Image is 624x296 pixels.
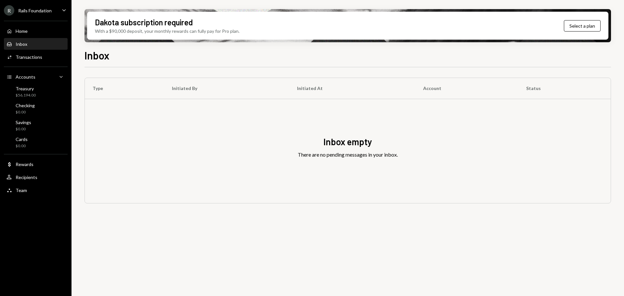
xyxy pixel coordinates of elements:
[16,187,27,193] div: Team
[16,109,35,115] div: $0.00
[289,78,415,99] th: Initiated At
[16,143,28,149] div: $0.00
[518,78,611,99] th: Status
[16,41,27,47] div: Inbox
[164,78,289,99] th: Initiated By
[16,74,35,80] div: Accounts
[564,20,601,32] button: Select a plan
[323,135,372,148] div: Inbox empty
[16,161,33,167] div: Rewards
[16,54,42,60] div: Transactions
[4,135,68,150] a: Cards$0.00
[16,28,28,34] div: Home
[16,86,36,91] div: Treasury
[16,120,31,125] div: Savings
[16,93,36,98] div: $56,194.00
[4,25,68,37] a: Home
[4,118,68,133] a: Savings$0.00
[298,151,398,159] div: There are no pending messages in your inbox.
[4,38,68,50] a: Inbox
[4,184,68,196] a: Team
[16,174,37,180] div: Recipients
[4,171,68,183] a: Recipients
[16,136,28,142] div: Cards
[4,158,68,170] a: Rewards
[16,126,31,132] div: $0.00
[4,51,68,63] a: Transactions
[85,78,164,99] th: Type
[4,5,14,16] div: R
[4,101,68,116] a: Checking$0.00
[4,71,68,83] a: Accounts
[84,49,110,62] h1: Inbox
[95,28,240,34] div: With a $90,000 deposit, your monthly rewards can fully pay for Pro plan.
[18,8,52,13] div: Rails Foundation
[415,78,518,99] th: Account
[16,103,35,108] div: Checking
[95,17,193,28] div: Dakota subscription required
[4,84,68,99] a: Treasury$56,194.00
